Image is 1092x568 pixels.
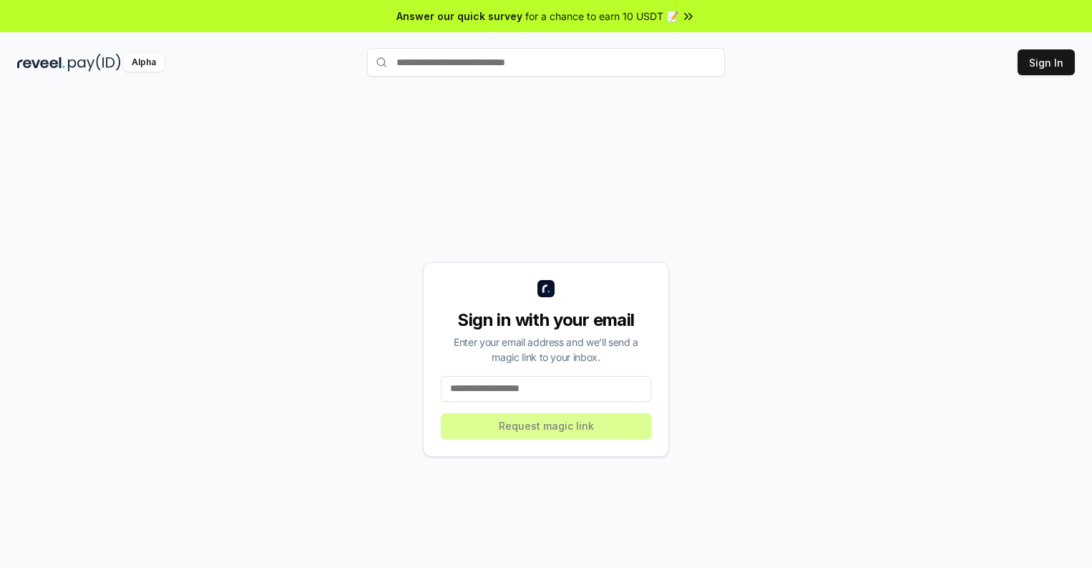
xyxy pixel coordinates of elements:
[68,54,121,72] img: pay_id
[537,280,555,297] img: logo_small
[441,309,651,332] div: Sign in with your email
[1018,49,1075,75] button: Sign In
[441,334,651,365] div: Enter your email address and we’ll send a magic link to your inbox.
[396,9,522,24] span: Answer our quick survey
[525,9,678,24] span: for a chance to earn 10 USDT 📝
[17,54,65,72] img: reveel_dark
[124,54,164,72] div: Alpha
